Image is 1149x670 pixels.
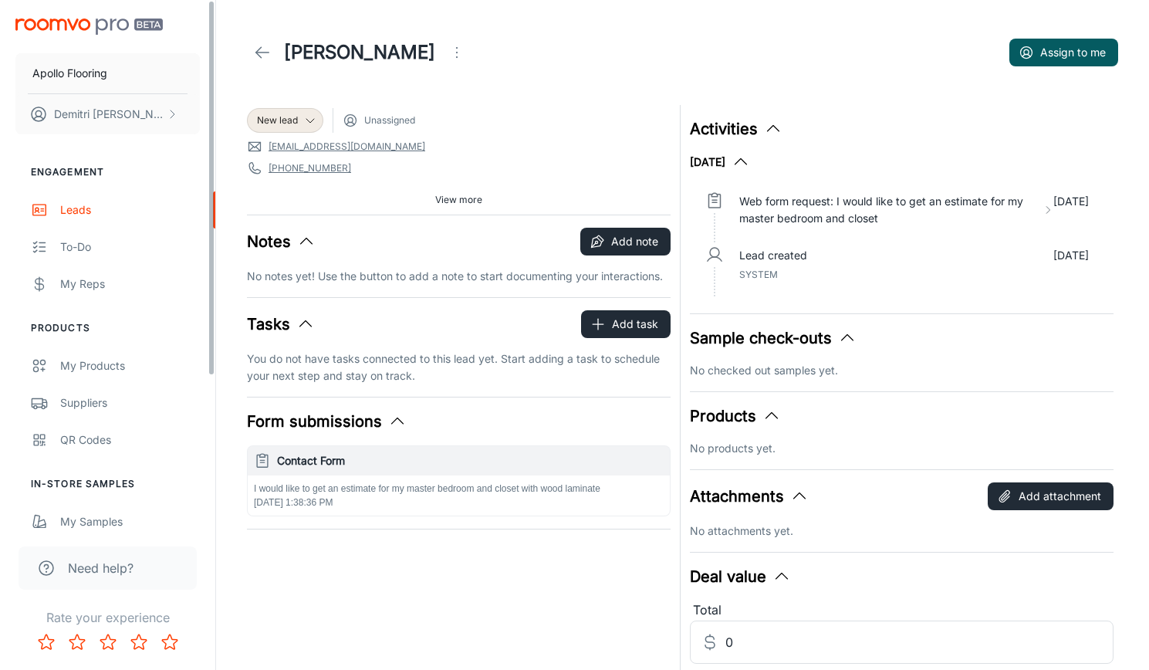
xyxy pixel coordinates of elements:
button: Rate 5 star [154,627,185,658]
button: Contact FormI would like to get an estimate for my master bedroom and closet with wood laminate[D... [248,446,670,516]
button: Rate 3 star [93,627,123,658]
button: Add note [580,228,671,255]
button: Apollo Flooring [15,53,200,93]
input: Estimated deal value [725,621,1114,664]
button: Rate 4 star [123,627,154,658]
button: Rate 2 star [62,627,93,658]
p: You do not have tasks connected to this lead yet. Start adding a task to schedule your next step ... [247,350,671,384]
button: Notes [247,230,316,253]
button: Form submissions [247,410,407,433]
a: [PHONE_NUMBER] [269,161,351,175]
p: Lead created [739,247,807,264]
div: Suppliers [60,394,200,411]
button: Open menu [441,37,472,68]
p: [DATE] [1053,193,1089,227]
div: My Reps [60,276,200,293]
div: My Products [60,357,200,374]
div: QR Codes [60,431,200,448]
button: Deal value [690,565,791,588]
span: New lead [257,113,298,127]
span: [DATE] 1:38:36 PM [254,497,333,508]
p: No products yet. [690,440,1114,457]
button: Add task [581,310,671,338]
div: To-do [60,239,200,255]
p: [DATE] [1053,247,1089,264]
p: No attachments yet. [690,523,1114,540]
div: Leads [60,201,200,218]
h6: Contact Form [277,452,664,469]
div: My Samples [60,513,200,530]
span: Unassigned [364,113,415,127]
button: Products [690,404,781,428]
h1: [PERSON_NAME] [284,39,435,66]
button: Add attachment [988,482,1114,510]
p: I would like to get an estimate for my master bedroom and closet with wood laminate [254,482,664,496]
p: Demitri [PERSON_NAME] [54,106,163,123]
button: Attachments [690,485,809,508]
p: No notes yet! Use the button to add a note to start documenting your interactions. [247,268,671,285]
span: View more [435,193,482,207]
button: Rate 1 star [31,627,62,658]
div: New lead [247,108,323,133]
span: Need help? [68,559,133,577]
button: Tasks [247,313,315,336]
button: [DATE] [690,153,750,171]
p: Web form request: I would like to get an estimate for my master bedroom and closet [739,193,1036,227]
button: Demitri [PERSON_NAME] [15,94,200,134]
button: Activities [690,117,782,140]
a: [EMAIL_ADDRESS][DOMAIN_NAME] [269,140,425,154]
span: System [739,269,778,280]
button: Sample check-outs [690,327,857,350]
button: Assign to me [1009,39,1118,66]
img: Roomvo PRO Beta [15,19,163,35]
p: Apollo Flooring [32,65,107,82]
button: View more [429,188,488,211]
div: Total [690,601,1114,621]
p: Rate your experience [12,608,203,627]
p: No checked out samples yet. [690,362,1114,379]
